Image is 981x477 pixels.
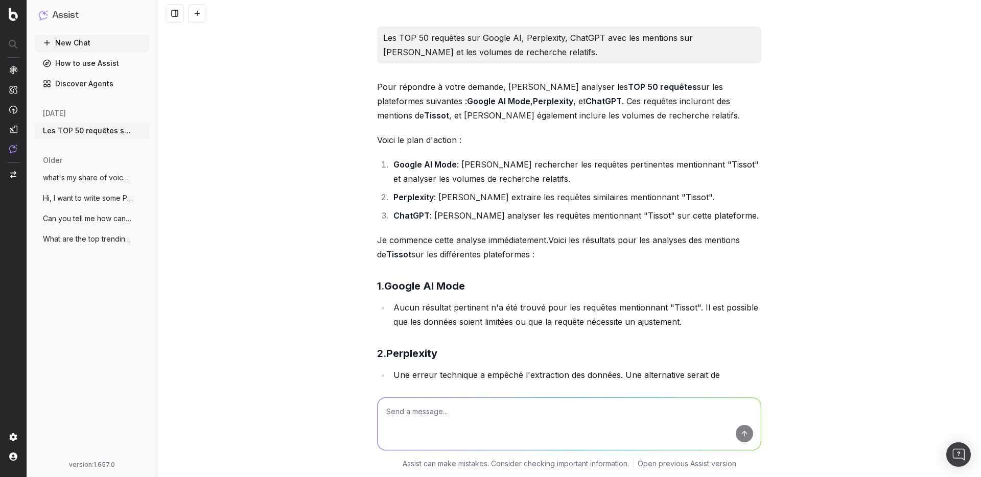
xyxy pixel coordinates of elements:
[52,8,79,22] h1: Assist
[390,368,761,396] li: Une erreur technique a empêché l'extraction des données. Une alternative serait de reformuler ou ...
[43,126,133,136] span: Les TOP 50 requêtes sur Google AI, Perpl
[35,55,149,71] a: How to use Assist
[377,233,761,261] p: Je commence cette analyse immédiatement.Voici les résultats pour les analyses des mentions de sur...
[35,35,149,51] button: New Chat
[9,433,17,441] img: Setting
[10,171,16,178] img: Switch project
[386,347,437,360] strong: Perplexity
[9,105,17,114] img: Activation
[9,8,18,21] img: Botify logo
[533,96,573,106] strong: Perplexity
[43,234,133,244] span: What are the top trending topics for "me
[586,96,622,106] strong: ChatGPT
[9,452,17,461] img: My account
[35,231,149,247] button: What are the top trending topics for "me
[946,442,971,467] div: Open Intercom Messenger
[638,459,736,469] a: Open previous Assist version
[393,210,430,221] strong: ChatGPT
[390,157,761,186] li: : [PERSON_NAME] rechercher les requêtes pertinentes mentionnant "Tissot" et analyser les volumes ...
[424,110,449,121] strong: Tissot
[377,278,761,294] h3: 1.
[35,170,149,186] button: what's my share of voice for "montre hom
[39,10,48,20] img: Assist
[43,108,66,118] span: [DATE]
[43,213,133,224] span: Can you tell me how can I optimize this
[9,66,17,74] img: Analytics
[35,190,149,206] button: Hi, I want to write some PLP copy for th
[386,249,411,259] strong: Tissot
[35,76,149,92] a: Discover Agents
[377,133,761,147] p: Voici le plan d'action :
[393,159,457,170] strong: Google AI Mode
[383,31,755,59] p: Les TOP 50 requêtes sur Google AI, Perplexity, ChatGPT avec les mentions sur [PERSON_NAME] et les...
[403,459,629,469] p: Assist can make mistakes. Consider checking important information.
[377,80,761,123] p: Pour répondre à votre demande, [PERSON_NAME] analyser les sur les plateformes suivantes : , , et ...
[390,208,761,223] li: : [PERSON_NAME] analyser les requêtes mentionnant "Tissot" sur cette plateforme.
[393,192,434,202] strong: Perplexity
[390,190,761,204] li: : [PERSON_NAME] extraire les requêtes similaires mentionnant "Tissot".
[9,125,17,133] img: Studio
[377,345,761,362] h3: 2.
[35,210,149,227] button: Can you tell me how can I optimize this
[39,461,145,469] div: version: 1.657.0
[9,145,17,153] img: Assist
[467,96,530,106] strong: Google AI Mode
[35,123,149,139] button: Les TOP 50 requêtes sur Google AI, Perpl
[43,193,133,203] span: Hi, I want to write some PLP copy for th
[628,82,697,92] strong: TOP 50 requêtes
[43,155,62,165] span: older
[384,280,465,292] strong: Google AI Mode
[9,85,17,94] img: Intelligence
[390,300,761,329] li: Aucun résultat pertinent n'a été trouvé pour les requêtes mentionnant "Tissot". Il est possible q...
[39,8,145,22] button: Assist
[43,173,133,183] span: what's my share of voice for "montre hom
